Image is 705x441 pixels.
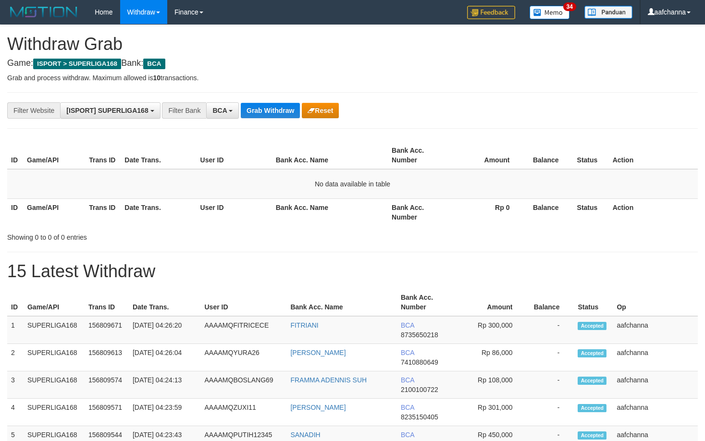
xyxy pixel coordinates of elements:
td: aafchanna [613,316,698,344]
span: Accepted [578,322,606,330]
img: panduan.png [584,6,632,19]
div: Filter Bank [162,102,206,119]
th: Amount [457,289,527,316]
td: [DATE] 04:26:04 [129,344,201,371]
td: 1 [7,316,24,344]
th: Bank Acc. Number [388,198,450,226]
span: Accepted [578,377,606,385]
td: 156809574 [85,371,129,399]
span: BCA [401,431,414,439]
th: Game/API [24,289,85,316]
span: BCA [143,59,165,69]
th: ID [7,289,24,316]
td: SUPERLIGA168 [24,371,85,399]
span: BCA [401,404,414,411]
td: AAAAMQFITRICECE [200,316,286,344]
td: SUPERLIGA168 [24,344,85,371]
span: Accepted [578,349,606,357]
td: 4 [7,399,24,426]
a: [PERSON_NAME] [290,404,346,411]
th: Amount [450,142,524,169]
th: Action [609,142,698,169]
td: - [527,344,574,371]
th: Balance [524,142,573,169]
strong: 10 [153,74,161,82]
img: Feedback.jpg [467,6,515,19]
td: - [527,371,574,399]
th: Trans ID [85,142,121,169]
span: BCA [401,376,414,384]
th: Op [613,289,698,316]
td: 2 [7,344,24,371]
a: FITRIANI [290,321,318,329]
td: Rp 108,000 [457,371,527,399]
th: Status [573,142,609,169]
span: 34 [563,2,576,11]
td: AAAAMQBOSLANG69 [200,371,286,399]
th: Status [573,198,609,226]
div: Filter Website [7,102,60,119]
th: Bank Acc. Name [272,198,388,226]
th: User ID [197,142,272,169]
span: Accepted [578,431,606,440]
a: SANADIH [290,431,320,439]
td: SUPERLIGA168 [24,399,85,426]
span: ISPORT > SUPERLIGA168 [33,59,121,69]
button: Grab Withdraw [241,103,300,118]
span: BCA [212,107,227,114]
th: Status [574,289,613,316]
th: Bank Acc. Name [272,142,388,169]
th: Bank Acc. Number [397,289,457,316]
td: [DATE] 04:26:20 [129,316,201,344]
img: Button%20Memo.svg [530,6,570,19]
th: Trans ID [85,198,121,226]
span: BCA [401,321,414,329]
span: Copy 2100100722 to clipboard [401,386,438,393]
button: [ISPORT] SUPERLIGA168 [60,102,160,119]
td: [DATE] 04:23:59 [129,399,201,426]
th: User ID [197,198,272,226]
td: - [527,316,574,344]
td: aafchanna [613,344,698,371]
span: Accepted [578,404,606,412]
th: Balance [527,289,574,316]
td: 156809571 [85,399,129,426]
button: BCA [206,102,239,119]
th: Date Trans. [129,289,201,316]
td: [DATE] 04:24:13 [129,371,201,399]
h1: Withdraw Grab [7,35,698,54]
h4: Game: Bank: [7,59,698,68]
button: Reset [302,103,339,118]
td: aafchanna [613,371,698,399]
div: Showing 0 to 0 of 0 entries [7,229,286,242]
span: BCA [401,349,414,356]
th: Balance [524,198,573,226]
th: ID [7,142,23,169]
th: User ID [200,289,286,316]
th: Game/API [23,198,85,226]
td: Rp 86,000 [457,344,527,371]
td: 156809671 [85,316,129,344]
td: AAAAMQYURA26 [200,344,286,371]
td: Rp 301,000 [457,399,527,426]
a: [PERSON_NAME] [290,349,346,356]
td: AAAAMQZUXI11 [200,399,286,426]
th: Trans ID [85,289,129,316]
td: 156809613 [85,344,129,371]
span: [ISPORT] SUPERLIGA168 [66,107,148,114]
th: Action [609,198,698,226]
td: No data available in table [7,169,698,199]
h1: 15 Latest Withdraw [7,262,698,281]
td: - [527,399,574,426]
td: Rp 300,000 [457,316,527,344]
td: 3 [7,371,24,399]
th: Bank Acc. Number [388,142,450,169]
th: Date Trans. [121,198,196,226]
td: SUPERLIGA168 [24,316,85,344]
th: Bank Acc. Name [286,289,396,316]
img: MOTION_logo.png [7,5,80,19]
th: Rp 0 [450,198,524,226]
p: Grab and process withdraw. Maximum allowed is transactions. [7,73,698,83]
th: ID [7,198,23,226]
td: aafchanna [613,399,698,426]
